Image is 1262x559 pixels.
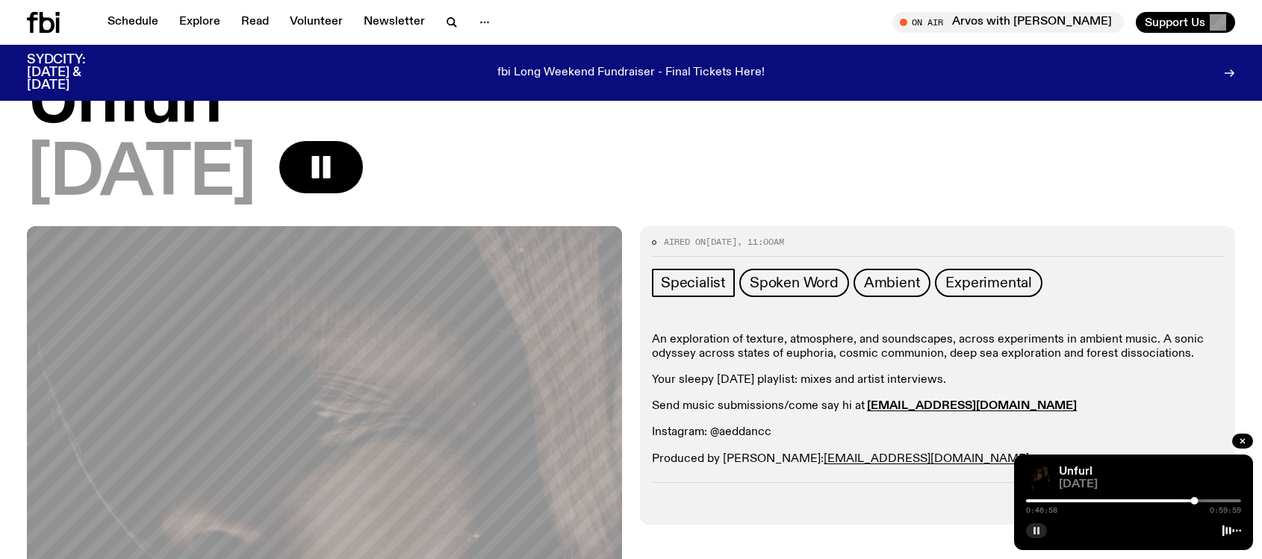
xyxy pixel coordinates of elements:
span: Spoken Word [750,275,839,291]
a: Schedule [99,12,167,33]
span: [DATE] [706,236,737,248]
span: 0:59:59 [1210,507,1241,514]
p: Send music submissions/come say hi at [652,399,1223,413]
a: [EMAIL_ADDRESS][DOMAIN_NAME] [867,400,1077,412]
p: Your sleepy [DATE] playlist: mixes and artist interviews. [652,373,1223,387]
a: Unfurl [1059,466,1092,478]
a: Experimental [935,269,1042,297]
a: [EMAIL_ADDRESS][DOMAIN_NAME] [824,453,1029,465]
span: [DATE] [1059,479,1241,490]
p: An exploration of texture, atmosphere, and soundscapes, across experiments in ambient music. A so... [652,333,1223,361]
span: Aired on [664,236,706,248]
span: Support Us [1145,16,1205,29]
span: Ambient [864,275,921,291]
a: Spoken Word [739,269,849,297]
button: Support Us [1136,12,1235,33]
a: Volunteer [281,12,352,33]
span: Specialist [661,275,726,291]
a: Explore [170,12,229,33]
a: Newsletter [355,12,434,33]
h3: SYDCITY: [DATE] & [DATE] [27,54,122,92]
a: Specialist [652,269,735,297]
span: [DATE] [27,141,255,208]
span: , 11:00am [737,236,784,248]
a: Ambient [854,269,931,297]
span: Experimental [945,275,1032,291]
span: 0:46:58 [1026,507,1057,514]
p: Produced by [PERSON_NAME]: [652,452,1223,466]
h1: Unfurl [27,68,1235,135]
button: On AirArvos with [PERSON_NAME] [892,12,1124,33]
p: fbi Long Weekend Fundraiser - Final Tickets Here! [497,66,765,80]
a: Read [232,12,278,33]
p: Instagram: @aeddancc [652,425,1223,440]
